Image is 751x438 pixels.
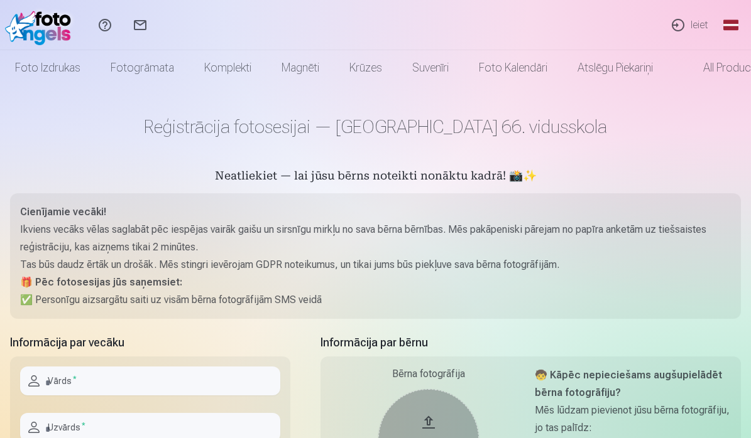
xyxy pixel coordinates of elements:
[10,115,741,138] h1: Reģistrācija fotosesijai — [GEOGRAPHIC_DATA] 66. vidusskola
[20,221,731,256] p: Ikviens vecāks vēlas saglabāt pēc iespējas vairāk gaišu un sirsnīgu mirkļu no sava bērna bērnības...
[535,369,722,398] strong: 🧒 Kāpēc nepieciešams augšupielādēt bērna fotogrāfiju?
[562,50,668,85] a: Atslēgu piekariņi
[535,402,732,437] p: Mēs lūdzam pievienot jūsu bērna fotogrāfiju, jo tas palīdz:
[10,168,741,186] h5: Neatliekiet — lai jūsu bērns noteikti nonāktu kadrā! 📸✨
[20,206,106,218] strong: Cienījamie vecāki!
[20,291,731,309] p: ✅ Personīgu aizsargātu saiti uz visām bērna fotogrāfijām SMS veidā
[20,276,182,288] strong: 🎁 Pēc fotosesijas jūs saņemsiet:
[397,50,464,85] a: Suvenīri
[321,334,741,351] h5: Informācija par bērnu
[5,5,77,45] img: /fa1
[10,334,290,351] h5: Informācija par vecāku
[334,50,397,85] a: Krūzes
[331,366,527,382] div: Bērna fotogrāfija
[189,50,266,85] a: Komplekti
[266,50,334,85] a: Magnēti
[20,256,731,274] p: Tas būs daudz ērtāk un drošāk. Mēs stingri ievērojam GDPR noteikumus, un tikai jums būs piekļuve ...
[464,50,562,85] a: Foto kalendāri
[96,50,189,85] a: Fotogrāmata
